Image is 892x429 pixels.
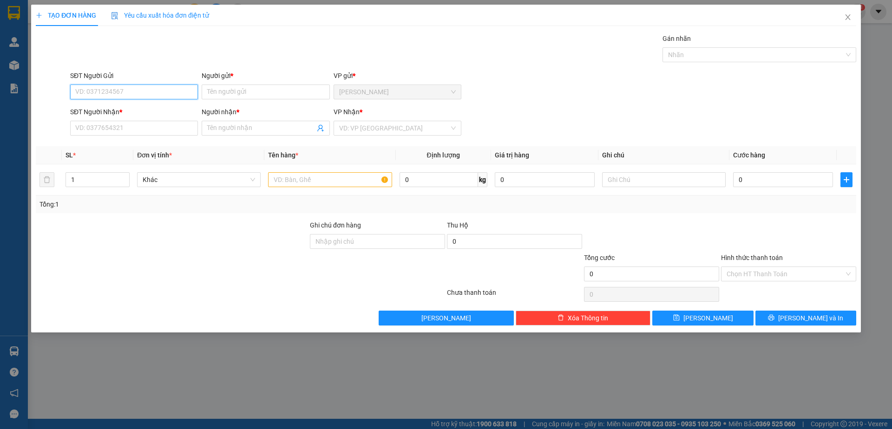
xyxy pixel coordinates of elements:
[427,151,460,159] span: Định lượng
[683,313,733,323] span: [PERSON_NAME]
[66,151,73,159] span: SL
[111,12,118,19] img: icon
[447,221,468,229] span: Thu Hộ
[36,12,96,19] span: TẠO ĐƠN HÀNG
[602,172,726,187] input: Ghi Chú
[143,173,255,187] span: Khác
[137,151,172,159] span: Đơn vị tính
[568,313,608,323] span: Xóa Thông tin
[111,12,209,19] span: Yêu cầu xuất hóa đơn điện tử
[844,13,852,21] span: close
[598,146,729,164] th: Ghi chú
[495,151,529,159] span: Giá trị hàng
[202,107,329,117] div: Người nhận
[557,314,564,322] span: delete
[755,311,856,325] button: printer[PERSON_NAME] và In
[721,254,783,261] label: Hình thức thanh toán
[835,5,861,31] button: Close
[310,221,361,229] label: Ghi chú đơn hàng
[841,176,852,183] span: plus
[733,151,765,159] span: Cước hàng
[36,12,42,19] span: plus
[39,172,54,187] button: delete
[268,172,392,187] input: VD: Bàn, Ghế
[202,71,329,81] div: Người gửi
[421,313,471,323] span: [PERSON_NAME]
[317,124,324,132] span: user-add
[70,107,198,117] div: SĐT Người Nhận
[478,172,487,187] span: kg
[778,313,843,323] span: [PERSON_NAME] và In
[268,151,298,159] span: Tên hàng
[840,172,853,187] button: plus
[310,234,445,249] input: Ghi chú đơn hàng
[662,35,691,42] label: Gán nhãn
[334,108,360,116] span: VP Nhận
[379,311,514,325] button: [PERSON_NAME]
[446,287,583,304] div: Chưa thanh toán
[39,199,344,209] div: Tổng: 1
[334,71,461,81] div: VP gửi
[768,314,774,322] span: printer
[673,314,680,322] span: save
[652,311,753,325] button: save[PERSON_NAME]
[495,172,595,187] input: 0
[516,311,651,325] button: deleteXóa Thông tin
[339,85,456,99] span: Cam Đức
[70,71,198,81] div: SĐT Người Gửi
[584,254,615,261] span: Tổng cước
